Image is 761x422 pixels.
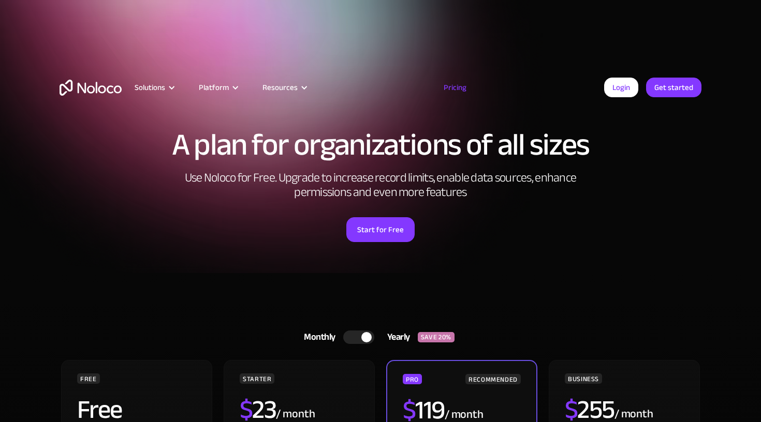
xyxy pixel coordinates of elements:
[418,332,455,342] div: SAVE 20%
[60,80,122,96] a: home
[186,81,250,94] div: Platform
[173,171,588,200] h2: Use Noloco for Free. Upgrade to increase record limits, enable data sources, enhance permissions ...
[199,81,229,94] div: Platform
[346,217,415,242] a: Start for Free
[604,78,638,97] a: Login
[262,81,298,94] div: Resources
[291,329,343,345] div: Monthly
[565,373,602,384] div: BUSINESS
[60,129,701,160] h1: A plan for organizations of all sizes
[403,374,422,384] div: PRO
[431,81,479,94] a: Pricing
[646,78,701,97] a: Get started
[240,373,274,384] div: STARTER
[374,329,418,345] div: Yearly
[250,81,318,94] div: Resources
[122,81,186,94] div: Solutions
[465,374,521,384] div: RECOMMENDED
[77,373,100,384] div: FREE
[135,81,165,94] div: Solutions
